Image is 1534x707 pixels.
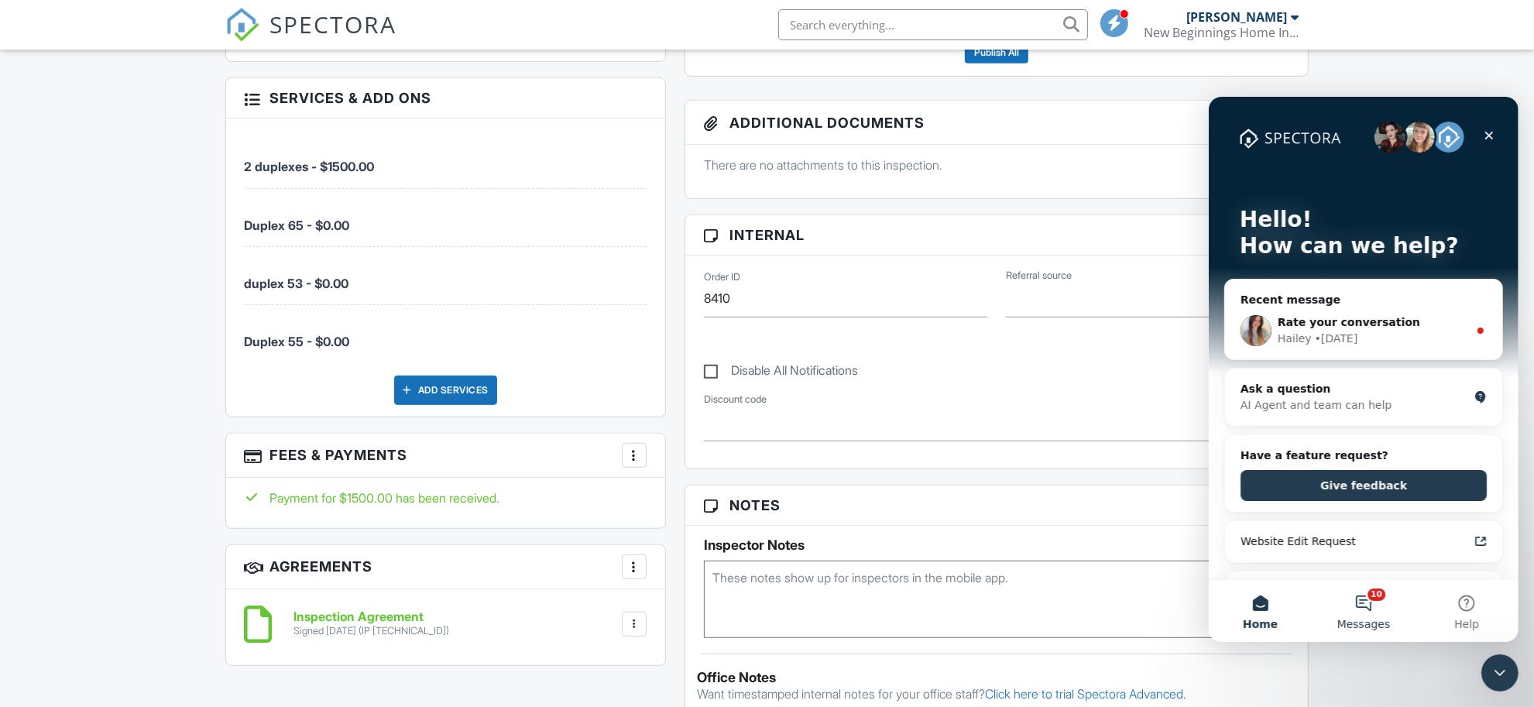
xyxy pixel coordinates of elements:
[245,130,647,188] li: Service: 2 duplexes
[225,21,397,53] a: SPECTORA
[1144,25,1299,40] div: New Beginnings Home Inspection, LLC
[685,101,1309,145] h3: Additional Documents
[1209,97,1519,642] iframe: Intercom live chat
[1006,269,1072,283] label: Referral source
[704,537,1290,553] h5: Inspector Notes
[294,610,450,637] a: Inspection Agreement Signed [DATE] (IP [TECHNICAL_ID])
[704,363,858,383] label: Disable All Notifications
[245,489,647,506] div: Payment for $1500.00 has been received.
[245,276,349,291] span: duplex 53 - $0.00
[245,305,647,362] li: Service: Duplex 55
[704,269,740,283] label: Order ID
[697,670,1297,685] div: Office Notes
[226,78,665,118] h3: Services & Add ons
[778,9,1088,40] input: Search everything...
[245,159,375,174] span: 2 duplexes - $1500.00
[294,610,450,624] h6: Inspection Agreement
[294,625,450,637] div: Signed [DATE] (IP [TECHNICAL_ID])
[1187,9,1288,25] div: [PERSON_NAME]
[245,247,647,305] li: Service: duplex 53
[685,215,1309,256] h3: Internal
[226,434,665,478] h3: Fees & Payments
[245,218,350,233] span: Duplex 65 - $0.00
[225,8,259,42] img: The Best Home Inspection Software - Spectora
[270,8,397,40] span: SPECTORA
[985,686,1186,702] a: Click here to trial Spectora Advanced.
[226,545,665,589] h3: Agreements
[245,189,647,247] li: Service: Duplex 65
[704,156,1290,173] p: There are no attachments to this inspection.
[245,334,350,349] span: Duplex 55 - $0.00
[697,685,1297,702] p: Want timestamped internal notes for your office staff?
[704,393,767,407] label: Discount code
[394,376,497,405] div: Add Services
[685,486,1309,526] h3: Notes
[1481,654,1519,692] iframe: Intercom live chat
